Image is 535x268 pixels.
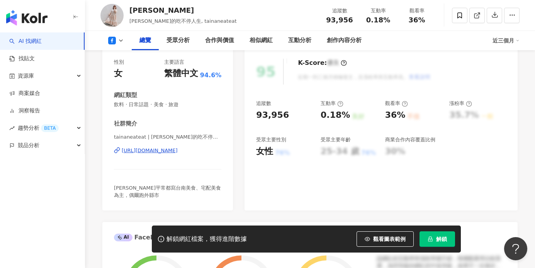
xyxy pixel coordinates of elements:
div: 漲粉率 [449,100,472,107]
div: 相似網紅 [250,36,273,45]
a: [URL][DOMAIN_NAME] [114,147,221,154]
div: 0.18% [321,109,350,121]
div: 93,956 [256,109,289,121]
span: 36% [408,16,425,24]
a: 洞察報告 [9,107,40,115]
div: 追蹤數 [325,7,354,15]
div: 36% [385,109,406,121]
div: [URL][DOMAIN_NAME] [122,147,178,154]
span: [PERSON_NAME]的吃不停人生, tainaneateat [129,18,237,24]
span: 觀看圖表範例 [373,236,406,242]
div: 受眾主要性別 [256,136,286,143]
div: K-Score : [298,59,347,67]
span: 趨勢分析 [18,119,59,137]
div: 互動率 [321,100,343,107]
div: 性別 [114,59,124,66]
a: 找貼文 [9,55,35,63]
div: 合作與價值 [205,36,234,45]
div: 互動分析 [288,36,311,45]
img: KOL Avatar [100,4,124,27]
span: 資源庫 [18,67,34,85]
div: 主要語言 [164,59,184,66]
span: 飲料 · 日常話題 · 美食 · 旅遊 [114,101,221,108]
div: 網紅類型 [114,91,137,99]
div: 女 [114,68,122,80]
button: 觀看圖表範例 [357,231,414,247]
div: 繁體中文 [164,68,198,80]
span: 0.18% [366,16,390,24]
span: tainaneateat | [PERSON_NAME]的吃不停人生[PERSON_NAME] Eat | tainaneateat [114,134,221,141]
div: 追蹤數 [256,100,271,107]
span: 94.6% [200,71,222,80]
div: BETA [41,124,59,132]
div: 解鎖網紅檔案，獲得進階數據 [166,235,247,243]
span: 93,956 [326,16,353,24]
div: 觀看率 [402,7,431,15]
div: [PERSON_NAME] [129,5,237,15]
div: 商業合作內容覆蓋比例 [385,136,435,143]
div: 近三個月 [493,34,520,47]
div: 總覽 [139,36,151,45]
span: rise [9,126,15,131]
a: 商案媒合 [9,90,40,97]
span: lock [428,236,433,242]
a: searchAI 找網紅 [9,37,42,45]
span: [PERSON_NAME]平常都寫台南美食、宅配美食為主，偶爾跑外縣市 [114,185,221,198]
div: 互動率 [363,7,393,15]
button: 解鎖 [420,231,455,247]
div: 創作內容分析 [327,36,362,45]
div: 受眾主要年齡 [321,136,351,143]
div: 觀看率 [385,100,408,107]
div: 受眾分析 [166,36,190,45]
div: 女性 [256,146,273,158]
span: 競品分析 [18,137,39,154]
span: 解鎖 [436,236,447,242]
img: logo [6,10,48,25]
div: 社群簡介 [114,120,137,128]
